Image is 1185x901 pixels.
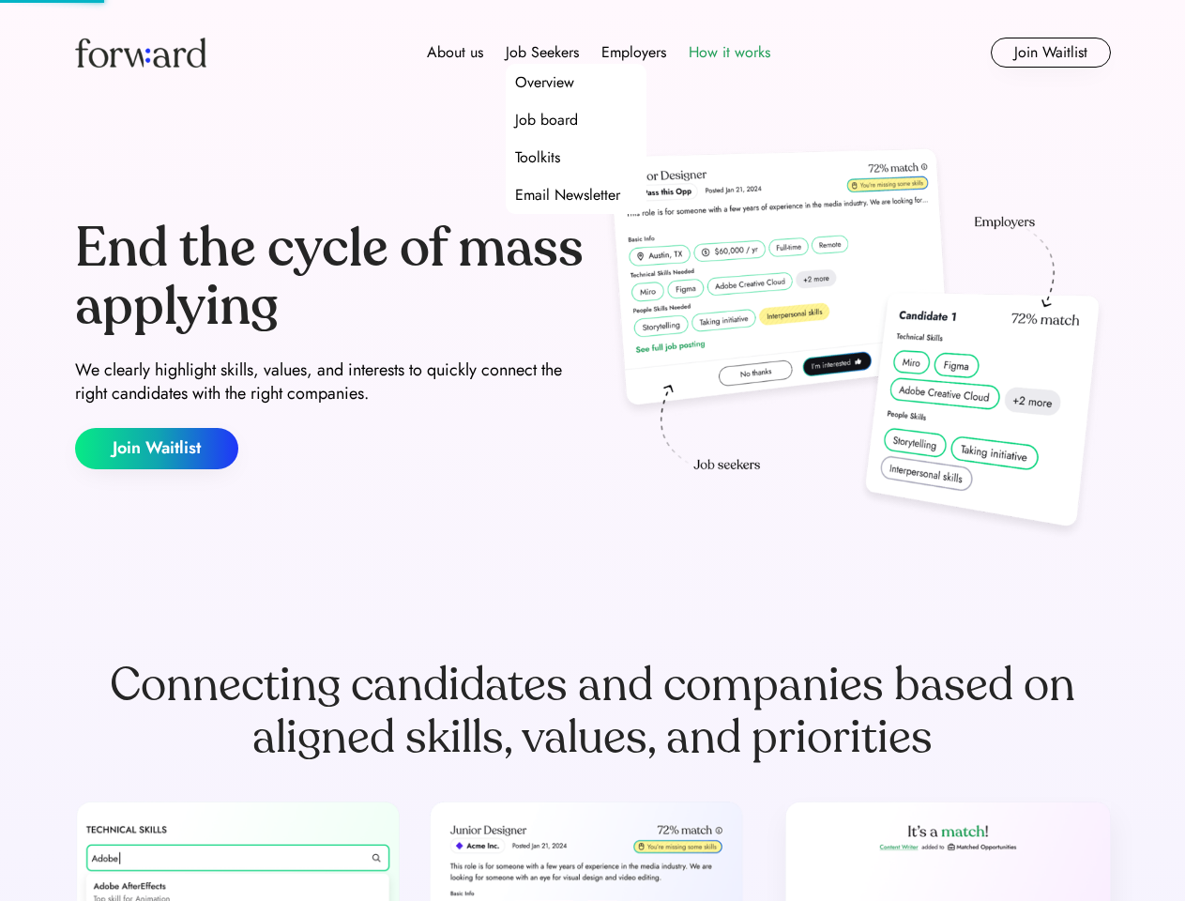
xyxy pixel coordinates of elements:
[515,71,574,94] div: Overview
[515,146,560,169] div: Toolkits
[75,38,206,68] img: Forward logo
[75,659,1111,764] div: Connecting candidates and companies based on aligned skills, values, and priorities
[75,359,585,405] div: We clearly highlight skills, values, and interests to quickly connect the right candidates with t...
[601,41,666,64] div: Employers
[427,41,483,64] div: About us
[75,428,238,469] button: Join Waitlist
[991,38,1111,68] button: Join Waitlist
[515,184,620,206] div: Email Newsletter
[515,109,578,131] div: Job board
[506,41,579,64] div: Job Seekers
[75,220,585,335] div: End the cycle of mass applying
[600,143,1111,546] img: hero-image.png
[689,41,770,64] div: How it works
